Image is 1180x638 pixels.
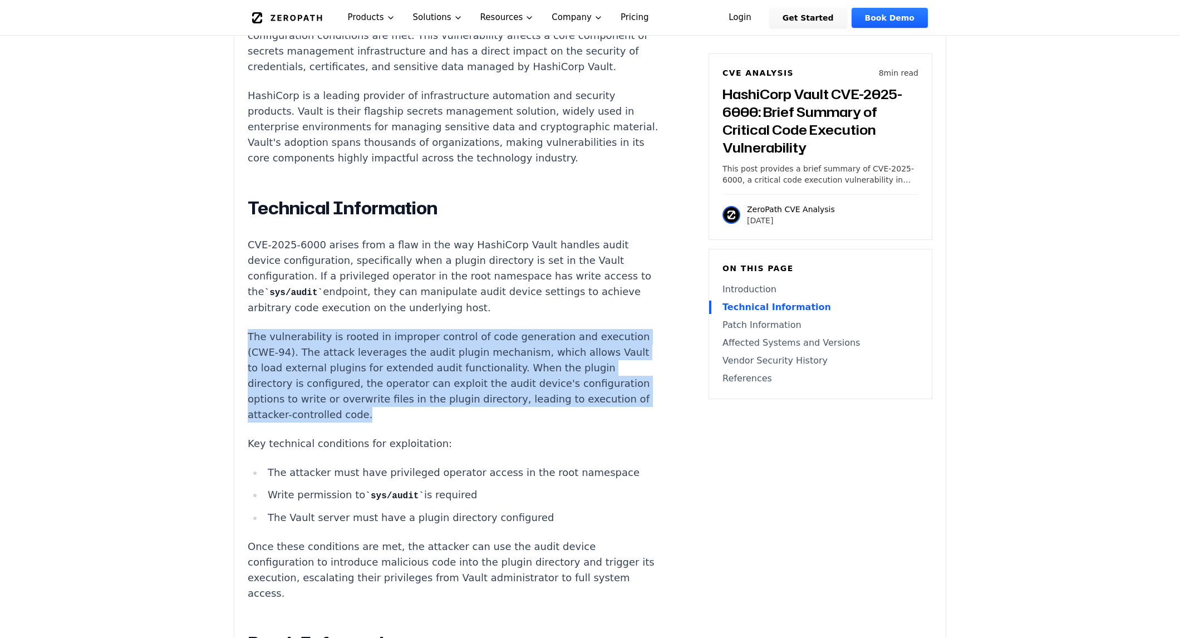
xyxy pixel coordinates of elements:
h6: CVE Analysis [722,67,794,78]
a: Vendor Security History [722,354,918,367]
a: Login [715,8,765,28]
img: ZeroPath CVE Analysis [722,206,740,224]
p: Key technical conditions for exploitation: [248,436,662,451]
code: sys/audit [264,288,323,298]
a: Get Started [769,8,847,28]
h6: On this page [722,263,918,274]
p: ZeroPath CVE Analysis [747,204,835,215]
a: Patch Information [722,318,918,332]
p: HashiCorp is a leading provider of infrastructure automation and security products. Vault is thei... [248,88,662,166]
p: Once these conditions are met, the attacker can use the audit device configuration to introduce m... [248,539,662,601]
a: Introduction [722,283,918,296]
a: Technical Information [722,301,918,314]
a: Affected Systems and Versions [722,336,918,350]
li: Write permission to is required [263,487,662,503]
a: References [722,372,918,385]
p: [DATE] [747,215,835,226]
p: The vulnerability is rooted in improper control of code generation and execution (CWE-94). The at... [248,329,662,423]
li: The attacker must have privileged operator access in the root namespace [263,465,662,480]
li: The Vault server must have a plugin directory configured [263,510,662,526]
p: 8 min read [879,67,918,78]
a: Book Demo [852,8,928,28]
p: This post provides a brief summary of CVE-2025-6000, a critical code execution vulnerability in H... [722,163,918,185]
p: CVE-2025-6000 arises from a flaw in the way HashiCorp Vault handles audit device configuration, s... [248,237,662,316]
code: sys/audit [365,491,424,501]
p: A privileged Vault operator can achieve host-level code execution if certain configuration condit... [248,12,662,75]
h3: HashiCorp Vault CVE-2025-6000: Brief Summary of Critical Code Execution Vulnerability [722,85,918,156]
h2: Technical Information [248,197,662,219]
